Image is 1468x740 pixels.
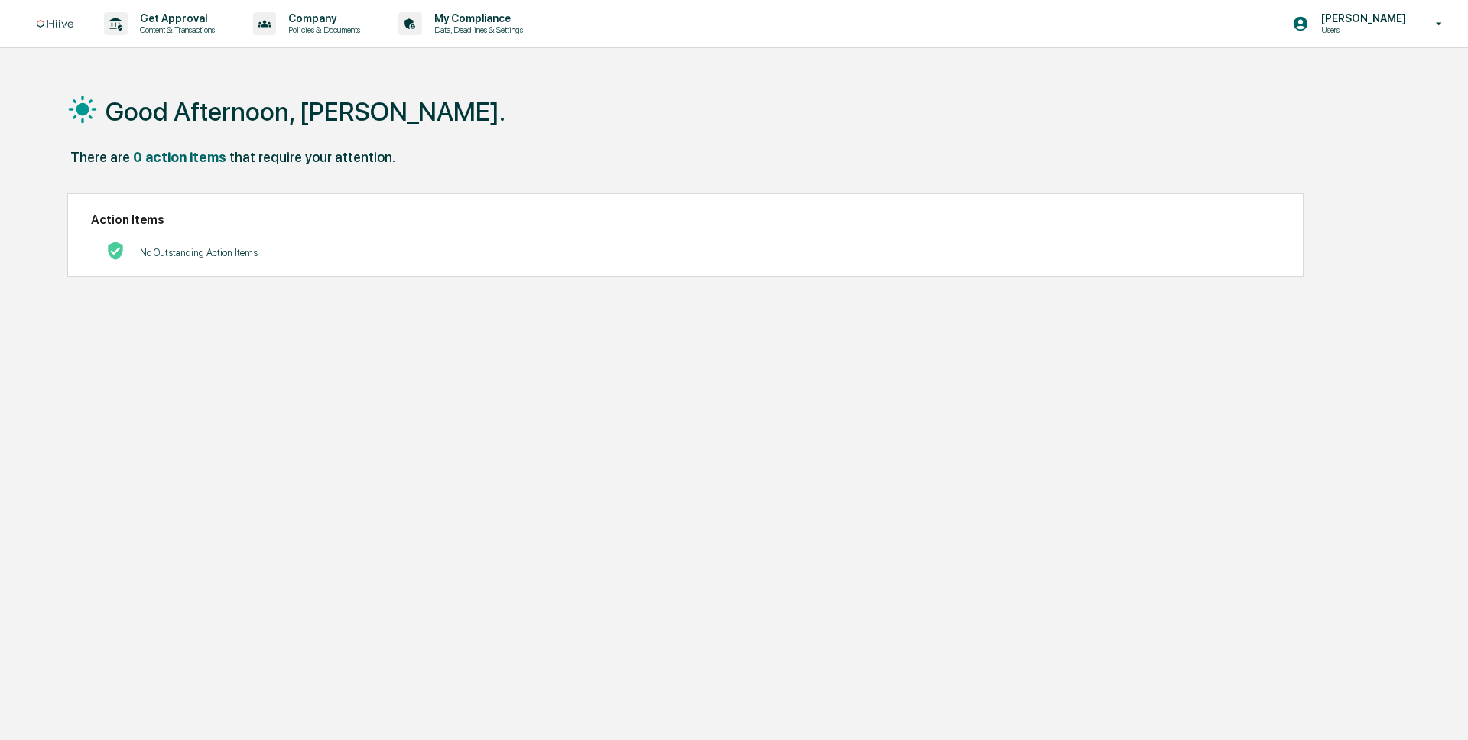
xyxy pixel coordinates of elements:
[70,149,130,165] div: There are
[1309,24,1414,35] p: Users
[1309,12,1414,24] p: [PERSON_NAME]
[128,24,222,35] p: Content & Transactions
[37,20,73,28] img: logo
[106,242,125,260] img: No Actions logo
[106,96,505,127] h1: Good Afternoon, [PERSON_NAME].
[133,149,226,165] div: 0 action items
[140,247,258,258] p: No Outstanding Action Items
[91,213,1280,227] h2: Action Items
[422,24,531,35] p: Data, Deadlines & Settings
[422,12,531,24] p: My Compliance
[276,12,368,24] p: Company
[128,12,222,24] p: Get Approval
[276,24,368,35] p: Policies & Documents
[229,149,395,165] div: that require your attention.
